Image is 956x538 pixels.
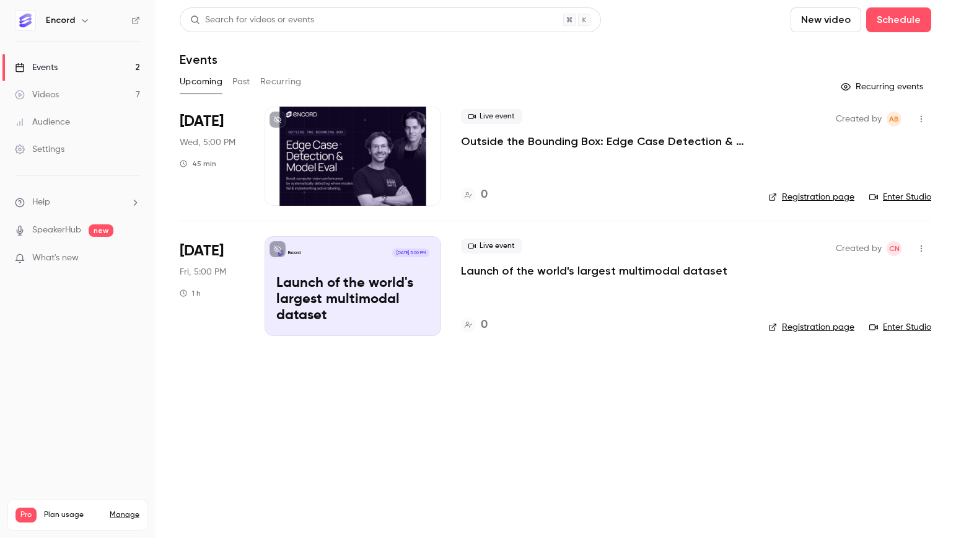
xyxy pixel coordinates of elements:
iframe: Noticeable Trigger [125,253,140,264]
p: Encord [288,250,300,256]
a: Launch of the world's largest multimodal datasetEncord[DATE] 5:00 PMLaunch of the world's largest... [265,236,441,335]
a: Manage [110,510,139,520]
span: Fri, 5:00 PM [180,266,226,278]
a: 0 [461,187,488,203]
div: Videos [15,89,59,101]
a: Launch of the world's largest multimodal dataset [461,263,727,278]
div: Sep 17 Wed, 5:00 PM (Europe/London) [180,107,245,206]
span: Created by [836,241,882,256]
span: new [89,224,113,237]
span: Live event [461,109,522,124]
span: Live event [461,239,522,254]
h4: 0 [481,317,488,333]
div: Events [15,61,58,74]
span: What's new [32,252,79,265]
a: SpeakerHub [32,224,81,237]
div: Audience [15,116,70,128]
div: 45 min [180,159,216,169]
span: [DATE] 5:00 PM [392,249,429,257]
span: Wed, 5:00 PM [180,136,235,149]
h6: Encord [46,14,75,27]
button: Upcoming [180,72,222,92]
span: [DATE] [180,241,224,261]
p: Launch of the world's largest multimodal dataset [276,276,429,324]
span: [DATE] [180,112,224,131]
a: 0 [461,317,488,333]
a: Registration page [768,191,854,203]
span: Chloe Noble [887,241,901,256]
a: Enter Studio [869,321,931,333]
div: Settings [15,143,64,156]
span: Help [32,196,50,209]
span: Annabel Benjamin [887,112,901,126]
h1: Events [180,52,217,67]
a: Outside the Bounding Box: Edge Case Detection & Model Eval [461,134,748,149]
div: 1 h [180,288,201,298]
button: Past [232,72,250,92]
a: Enter Studio [869,191,931,203]
div: Sep 26 Fri, 5:00 PM (Europe/London) [180,236,245,335]
span: CN [889,241,900,256]
button: Recurring events [835,77,931,97]
span: Created by [836,112,882,126]
img: Encord [15,11,35,30]
button: New video [791,7,861,32]
span: Plan usage [44,510,102,520]
a: Registration page [768,321,854,333]
button: Schedule [866,7,931,32]
span: Pro [15,508,37,523]
div: Search for videos or events [190,14,314,27]
span: AB [889,112,899,126]
li: help-dropdown-opener [15,196,140,209]
button: Recurring [260,72,302,92]
h4: 0 [481,187,488,203]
